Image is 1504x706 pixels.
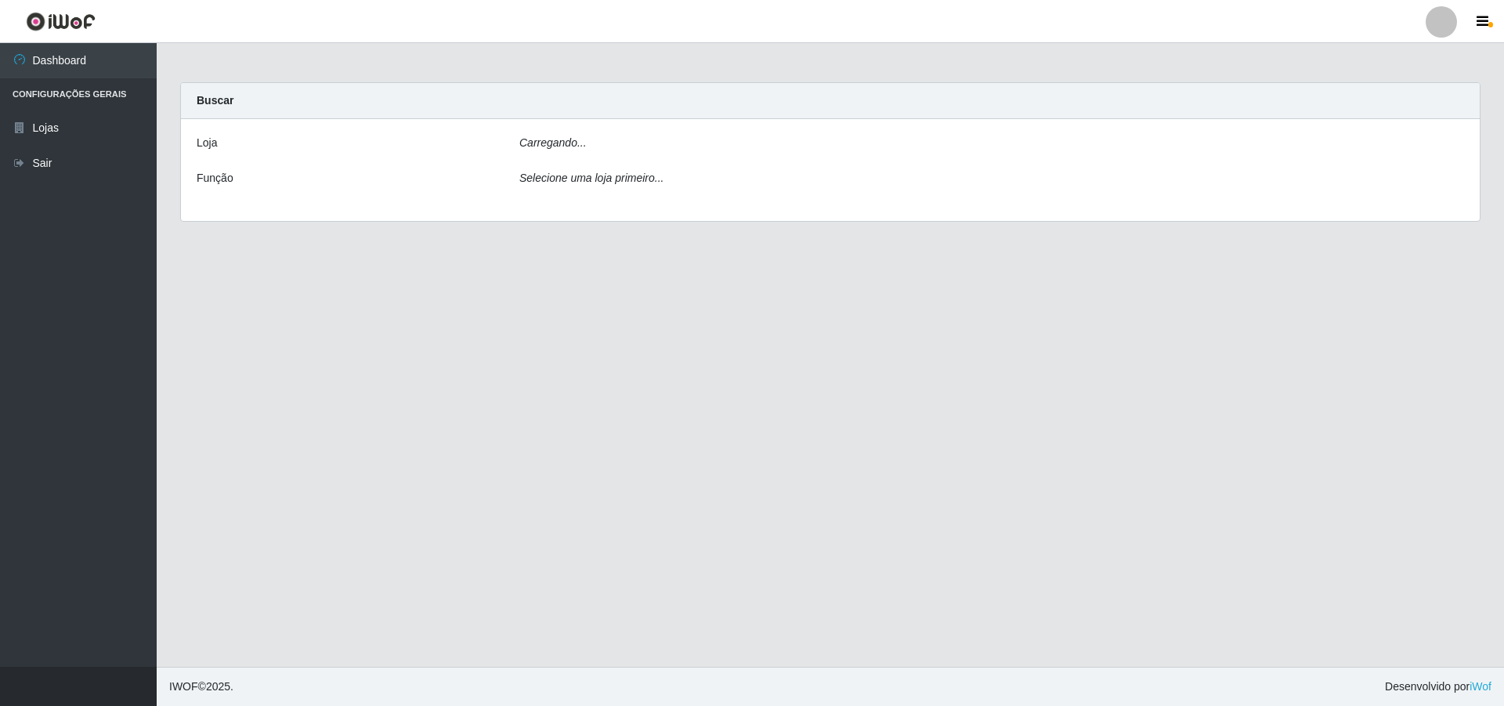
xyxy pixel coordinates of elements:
[26,12,96,31] img: CoreUI Logo
[1470,680,1491,693] a: iWof
[519,172,663,184] i: Selecione uma loja primeiro...
[169,679,233,695] span: © 2025 .
[197,135,217,151] label: Loja
[169,680,198,693] span: IWOF
[519,136,587,149] i: Carregando...
[197,94,233,107] strong: Buscar
[197,170,233,186] label: Função
[1385,679,1491,695] span: Desenvolvido por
